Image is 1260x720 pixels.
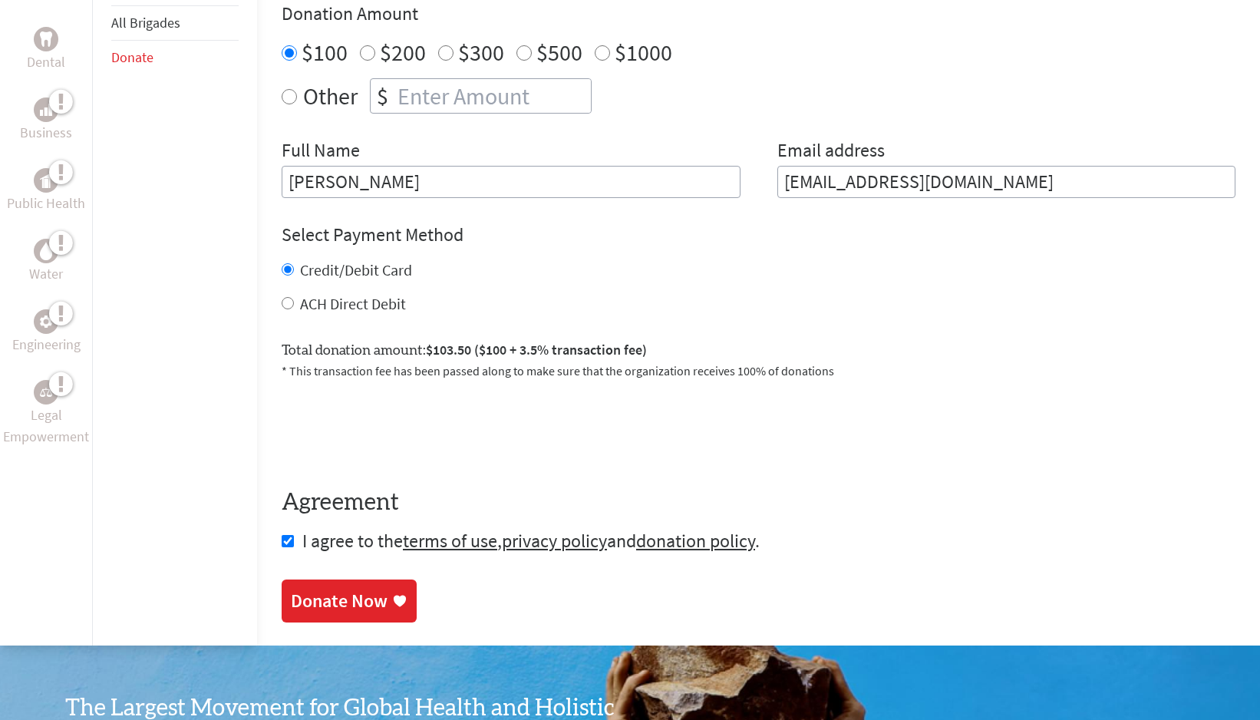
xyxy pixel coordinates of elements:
p: * This transaction fee has been passed along to make sure that the organization receives 100% of ... [282,362,1235,380]
div: Business [34,97,58,122]
a: donation policy [636,529,755,553]
div: Public Health [34,168,58,193]
h4: Donation Amount [282,2,1235,26]
a: EngineeringEngineering [12,309,81,355]
div: Donate Now [291,589,388,613]
label: Credit/Debit Card [300,260,412,279]
p: Water [29,263,63,285]
a: WaterWater [29,239,63,285]
label: ACH Direct Debit [300,294,406,313]
a: Public HealthPublic Health [7,168,85,214]
a: privacy policy [502,529,607,553]
h4: Select Payment Method [282,223,1235,247]
label: Email address [777,138,885,166]
label: $200 [380,38,426,67]
label: Full Name [282,138,360,166]
li: Donate [111,41,239,74]
label: $300 [458,38,504,67]
iframe: reCAPTCHA [282,398,515,458]
img: Legal Empowerment [40,388,52,397]
label: Total donation amount: [282,339,647,362]
a: Legal EmpowermentLegal Empowerment [3,380,89,448]
a: Donate [111,48,153,66]
span: $103.50 ($100 + 3.5% transaction fee) [426,341,647,358]
div: Engineering [34,309,58,334]
img: Public Health [40,173,52,188]
div: Dental [34,27,58,51]
a: terms of use [403,529,497,553]
label: $100 [302,38,348,67]
a: DentalDental [27,27,65,73]
a: All Brigades [111,14,180,31]
img: Dental [40,32,52,47]
span: I agree to the , and . [302,529,760,553]
p: Engineering [12,334,81,355]
img: Engineering [40,315,52,328]
img: Water [40,243,52,260]
label: $500 [536,38,582,67]
div: Water [34,239,58,263]
input: Your Email [777,166,1236,198]
input: Enter Full Name [282,166,740,198]
a: BusinessBusiness [20,97,72,144]
p: Legal Empowerment [3,405,89,448]
div: Legal Empowerment [34,380,58,405]
h4: Agreement [282,489,1235,517]
li: All Brigades [111,5,239,41]
div: $ [371,79,394,113]
label: $1000 [615,38,672,67]
input: Enter Amount [394,79,591,113]
label: Other [303,78,358,114]
p: Public Health [7,193,85,214]
p: Dental [27,51,65,73]
img: Business [40,104,52,116]
p: Business [20,122,72,144]
a: Donate Now [282,580,417,623]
